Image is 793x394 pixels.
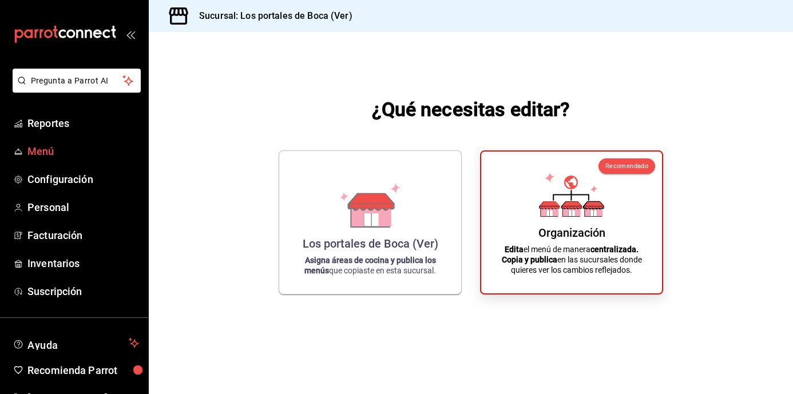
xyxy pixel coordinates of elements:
span: Inventarios [27,256,139,271]
p: el menú de manera en las sucursales donde quieres ver los cambios reflejados. [495,244,648,275]
strong: Copia y publica [502,255,557,264]
h3: Sucursal: Los portales de Boca (Ver) [190,9,352,23]
span: Recomendado [605,162,648,170]
strong: Edita [505,245,524,254]
p: que copiaste en esta sucursal. [293,255,447,276]
span: Suscripción [27,284,139,299]
span: Facturación [27,228,139,243]
a: Pregunta a Parrot AI [8,83,141,95]
span: Menú [27,144,139,159]
strong: Asigna áreas de cocina y publica los menús [304,256,436,275]
button: open_drawer_menu [126,30,135,39]
button: Pregunta a Parrot AI [13,69,141,93]
div: Los portales de Boca (Ver) [303,237,438,250]
h1: ¿Qué necesitas editar? [372,95,570,123]
span: Recomienda Parrot [27,363,139,378]
span: Reportes [27,116,139,131]
div: Organización [538,226,605,240]
span: Ayuda [27,336,124,350]
strong: centralizada. [590,245,639,254]
span: Personal [27,200,139,215]
span: Configuración [27,172,139,187]
span: Pregunta a Parrot AI [31,75,123,87]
